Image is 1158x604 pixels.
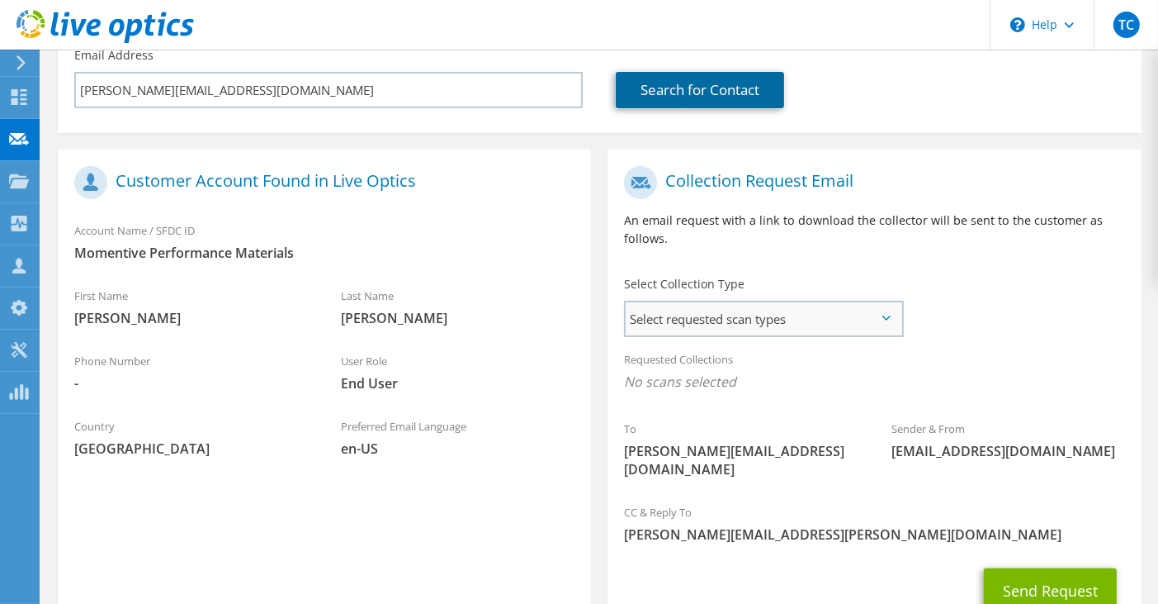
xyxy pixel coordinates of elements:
span: [GEOGRAPHIC_DATA] [74,440,308,458]
div: To [607,411,874,487]
div: Requested Collections [607,342,1141,403]
div: Last Name [324,278,591,335]
svg: \n [1010,17,1025,32]
span: No scans selected [624,373,1124,391]
span: - [74,374,308,392]
span: [PERSON_NAME][EMAIL_ADDRESS][DOMAIN_NAME] [624,442,858,478]
h1: Collection Request Email [624,166,1116,199]
label: Select Collection Type [624,276,744,292]
span: Momentive Performance Materials [74,244,574,262]
div: Sender & From [875,411,1141,468]
span: [PERSON_NAME] [74,309,308,327]
p: An email request with a link to download the collector will be sent to the customer as follows. [624,212,1124,248]
div: Preferred Email Language [324,409,591,466]
span: en-US [341,440,574,458]
label: Email Address [74,47,154,64]
span: [PERSON_NAME][EMAIL_ADDRESS][PERSON_NAME][DOMAIN_NAME] [624,526,1124,544]
span: Select requested scan types [626,302,901,335]
span: End User [341,374,574,392]
a: Search for Contact [616,72,784,108]
span: [PERSON_NAME] [341,309,574,327]
div: Account Name / SFDC ID [58,213,591,270]
div: Country [58,409,324,466]
div: Phone Number [58,344,324,401]
h1: Customer Account Found in Live Optics [74,166,566,199]
span: TC [1113,12,1140,38]
div: CC & Reply To [607,495,1141,552]
span: [EMAIL_ADDRESS][DOMAIN_NAME] [891,442,1125,460]
div: User Role [324,344,591,401]
div: First Name [58,278,324,335]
